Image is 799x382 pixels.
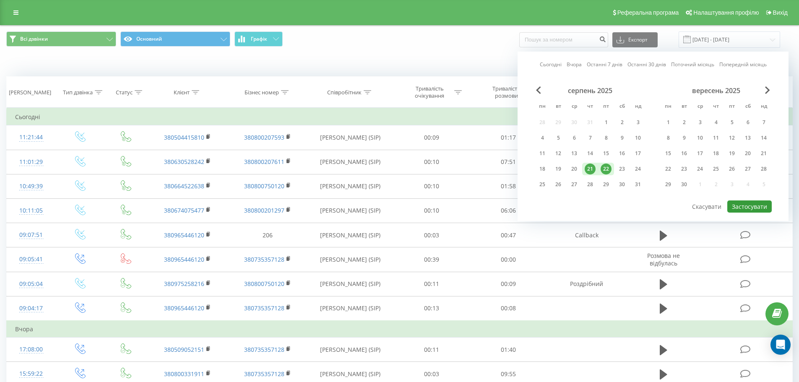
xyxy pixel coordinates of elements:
[550,132,566,144] div: вт 5 серп 2025 р.
[679,133,690,143] div: 9
[676,178,692,191] div: вт 30 вер 2025 р.
[234,31,283,47] button: Графік
[307,150,393,174] td: [PERSON_NAME] (SIP)
[584,101,596,113] abbr: четвер
[756,147,772,160] div: нд 21 вер 2025 р.
[307,223,393,247] td: [PERSON_NAME] (SIP)
[244,133,284,141] a: 380800207593
[15,251,47,268] div: 09:05:41
[616,101,628,113] abbr: субота
[694,101,706,113] abbr: середа
[307,125,393,150] td: [PERSON_NAME] (SIP)
[534,147,550,160] div: пн 11 серп 2025 р.
[244,370,284,378] a: 380735357128
[632,179,643,190] div: 31
[692,147,708,160] div: ср 17 вер 2025 р.
[660,147,676,160] div: пн 15 вер 2025 р.
[566,178,582,191] div: ср 27 серп 2025 р.
[711,117,721,128] div: 4
[307,296,393,321] td: [PERSON_NAME] (SIP)
[537,164,548,174] div: 18
[15,300,47,317] div: 09:04:17
[470,198,547,223] td: 06:06
[393,150,470,174] td: 00:10
[632,164,643,174] div: 24
[724,147,740,160] div: пт 19 вер 2025 р.
[601,133,612,143] div: 8
[614,132,630,144] div: сб 9 серп 2025 р.
[676,116,692,129] div: вт 2 вер 2025 р.
[116,89,133,96] div: Статус
[15,227,47,243] div: 09:07:51
[307,247,393,272] td: [PERSON_NAME] (SIP)
[470,150,547,174] td: 07:51
[553,148,564,159] div: 12
[724,163,740,175] div: пт 26 вер 2025 р.
[15,129,47,146] div: 11:21:44
[244,158,284,166] a: 380800207611
[393,125,470,150] td: 00:09
[614,147,630,160] div: сб 16 серп 2025 р.
[726,148,737,159] div: 19
[393,174,470,198] td: 00:10
[742,101,754,113] abbr: субота
[773,9,788,16] span: Вихід
[536,101,549,113] abbr: понеділок
[695,164,705,174] div: 24
[164,206,204,214] a: 380674075477
[470,125,547,150] td: 01:17
[582,147,598,160] div: чт 14 серп 2025 р.
[251,36,267,42] span: Графік
[550,147,566,160] div: вт 12 серп 2025 р.
[537,133,548,143] div: 4
[758,148,769,159] div: 21
[598,163,614,175] div: пт 22 серп 2025 р.
[695,117,705,128] div: 3
[647,252,680,267] span: Розмова не відбулась
[598,147,614,160] div: пт 15 серп 2025 р.
[663,148,674,159] div: 15
[164,182,204,190] a: 380664522638
[719,60,767,68] a: Попередній місяць
[244,346,284,353] a: 380735357128
[393,247,470,272] td: 00:39
[627,60,666,68] a: Останні 30 днів
[756,163,772,175] div: нд 28 вер 2025 р.
[547,223,626,247] td: Callback
[393,223,470,247] td: 00:03
[765,86,770,94] span: Next Month
[601,148,612,159] div: 15
[708,147,724,160] div: чт 18 вер 2025 р.
[244,304,284,312] a: 380735357128
[585,164,596,174] div: 21
[693,9,759,16] span: Налаштування профілю
[711,133,721,143] div: 11
[470,174,547,198] td: 01:58
[566,163,582,175] div: ср 20 серп 2025 р.
[6,31,116,47] button: Всі дзвінки
[617,117,627,128] div: 2
[519,32,608,47] input: Пошук за номером
[534,178,550,191] div: пн 25 серп 2025 р.
[567,60,582,68] a: Вчора
[660,132,676,144] div: пн 8 вер 2025 р.
[687,200,726,213] button: Скасувати
[244,182,284,190] a: 380800750120
[601,179,612,190] div: 29
[164,280,204,288] a: 380975258216
[307,198,393,223] td: [PERSON_NAME] (SIP)
[660,86,772,95] div: вересень 2025
[598,132,614,144] div: пт 8 серп 2025 р.
[15,154,47,170] div: 11:01:29
[676,163,692,175] div: вт 23 вер 2025 р.
[708,132,724,144] div: чт 11 вер 2025 р.
[393,272,470,296] td: 00:11
[566,132,582,144] div: ср 6 серп 2025 р.
[7,109,793,125] td: Сьогодні
[692,116,708,129] div: ср 3 вер 2025 р.
[174,89,190,96] div: Клієнт
[585,148,596,159] div: 14
[617,179,627,190] div: 30
[724,132,740,144] div: пт 12 вер 2025 р.
[601,117,612,128] div: 1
